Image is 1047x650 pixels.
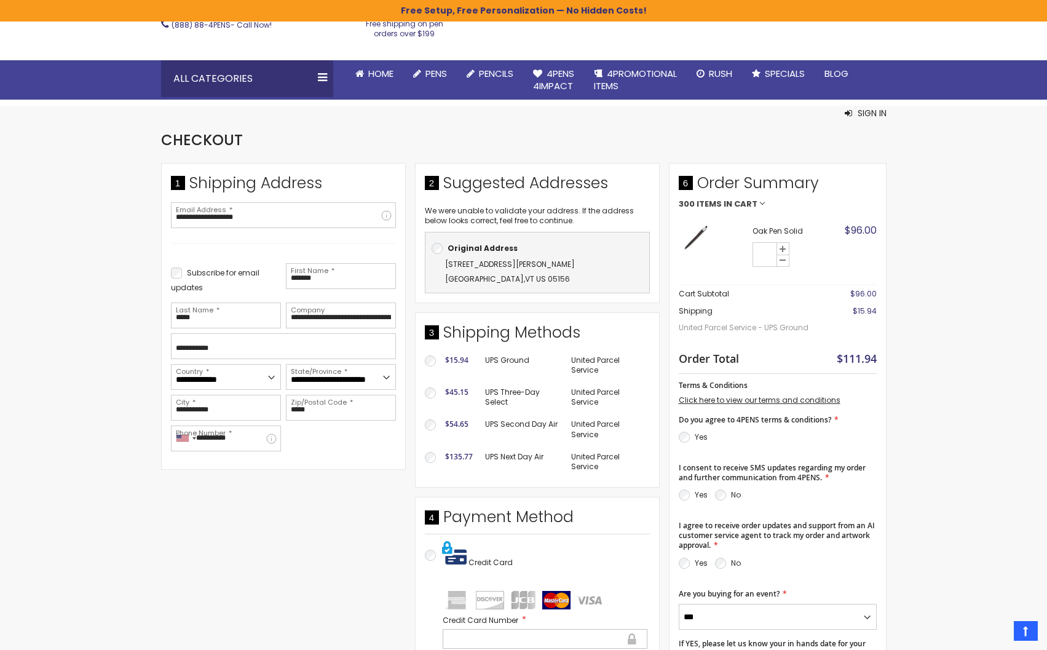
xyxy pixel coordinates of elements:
[425,322,650,349] div: Shipping Methods
[445,419,468,429] span: $54.65
[479,446,566,478] td: UPS Next Day Air
[479,381,566,413] td: UPS Three-Day Select
[679,520,875,550] span: I agree to receive order updates and support from an AI customer service agent to track my order ...
[368,67,393,80] span: Home
[509,591,537,609] img: jcb
[679,349,739,366] strong: Order Total
[425,67,447,80] span: Pens
[679,317,816,339] span: United Parcel Service - UPS Ground
[679,395,840,405] a: Click here to view our terms and conditions
[695,432,708,442] label: Yes
[575,591,604,609] img: visa
[731,558,741,568] label: No
[536,274,546,284] span: US
[443,591,471,609] img: amex
[853,306,877,316] span: $15.94
[584,60,687,100] a: 4PROMOTIONALITEMS
[172,20,231,30] a: (888) 88-4PENS
[442,541,467,565] img: Pay with credit card
[425,173,650,200] div: Suggested Addresses
[542,591,571,609] img: mastercard
[346,60,403,87] a: Home
[432,257,643,287] div: ,
[161,130,243,150] span: Checkout
[679,221,713,255] img: Oak Pen Solid-Black
[1014,621,1038,641] a: Top
[548,274,570,284] span: 05156
[425,206,650,226] p: We were unable to validate your address. If the address below looks correct, feel free to continue.
[525,274,534,284] span: VT
[594,67,677,92] span: 4PROMOTIONAL ITEMS
[824,67,848,80] span: Blog
[172,20,272,30] span: - Call Now!
[679,306,713,316] span: Shipping
[858,107,887,119] span: Sign In
[565,349,649,381] td: United Parcel Service
[161,60,333,97] div: All Categories
[679,200,695,208] span: 300
[565,413,649,445] td: United Parcel Service
[695,489,708,500] label: Yes
[626,632,638,646] div: Secure transaction
[445,259,575,269] span: [STREET_ADDRESS][PERSON_NAME]
[565,381,649,413] td: United Parcel Service
[468,557,513,568] span: Credit Card
[448,243,518,253] b: Original Address
[479,413,566,445] td: UPS Second Day Air
[709,67,732,80] span: Rush
[753,226,827,236] strong: Oak Pen Solid
[523,60,584,100] a: 4Pens4impact
[533,67,574,92] span: 4Pens 4impact
[679,414,831,425] span: Do you agree to 4PENS terms & conditions?
[695,558,708,568] label: Yes
[679,173,877,200] span: Order Summary
[457,60,523,87] a: Pencils
[445,387,468,397] span: $45.15
[353,14,456,39] div: Free shipping on pen orders over $199
[565,446,649,478] td: United Parcel Service
[679,462,866,483] span: I consent to receive SMS updates regarding my order and further communication from 4PENS.
[403,60,457,87] a: Pens
[679,285,816,303] th: Cart Subtotal
[172,426,200,451] div: United States: +1
[765,67,805,80] span: Specials
[479,349,566,381] td: UPS Ground
[697,200,757,208] span: Items in Cart
[479,67,513,80] span: Pencils
[845,107,887,119] button: Sign In
[171,268,259,293] span: Subscribe for email updates
[442,635,626,643] iframe: To enrich screen reader interactions, please activate Accessibility in Grammarly extension settings
[476,591,504,609] img: discover
[742,60,815,87] a: Specials
[731,489,741,500] label: No
[445,451,473,462] span: $135.77
[445,355,468,365] span: $15.94
[425,507,650,534] div: Payment Method
[445,274,524,284] span: [GEOGRAPHIC_DATA]
[845,223,877,237] span: $96.00
[850,288,877,299] span: $96.00
[679,380,748,390] span: Terms & Conditions
[815,60,858,87] a: Blog
[687,60,742,87] a: Rush
[837,351,877,366] span: $111.94
[171,173,396,200] div: Shipping Address
[443,614,647,626] label: Credit Card Number
[679,589,780,599] span: Are you buying for an event?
